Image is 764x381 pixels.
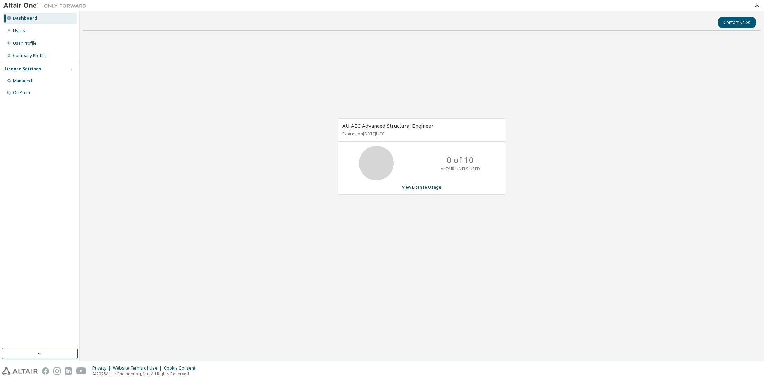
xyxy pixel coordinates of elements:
[718,17,756,28] button: Contact Sales
[5,66,41,72] div: License Settings
[164,365,199,371] div: Cookie Consent
[402,184,442,190] a: View License Usage
[13,53,46,59] div: Company Profile
[42,367,49,375] img: facebook.svg
[13,16,37,21] div: Dashboard
[343,131,500,137] p: Expires on [DATE] UTC
[3,2,90,9] img: Altair One
[76,367,86,375] img: youtube.svg
[13,41,36,46] div: User Profile
[13,90,30,96] div: On Prem
[2,367,38,375] img: altair_logo.svg
[92,371,199,377] p: © 2025 Altair Engineering, Inc. All Rights Reserved.
[343,122,434,129] span: AU AEC Advanced Structural Engineer
[65,367,72,375] img: linkedin.svg
[13,28,25,34] div: Users
[13,78,32,84] div: Managed
[441,166,480,172] p: ALTAIR UNITS USED
[53,367,61,375] img: instagram.svg
[447,154,474,166] p: 0 of 10
[92,365,113,371] div: Privacy
[113,365,164,371] div: Website Terms of Use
